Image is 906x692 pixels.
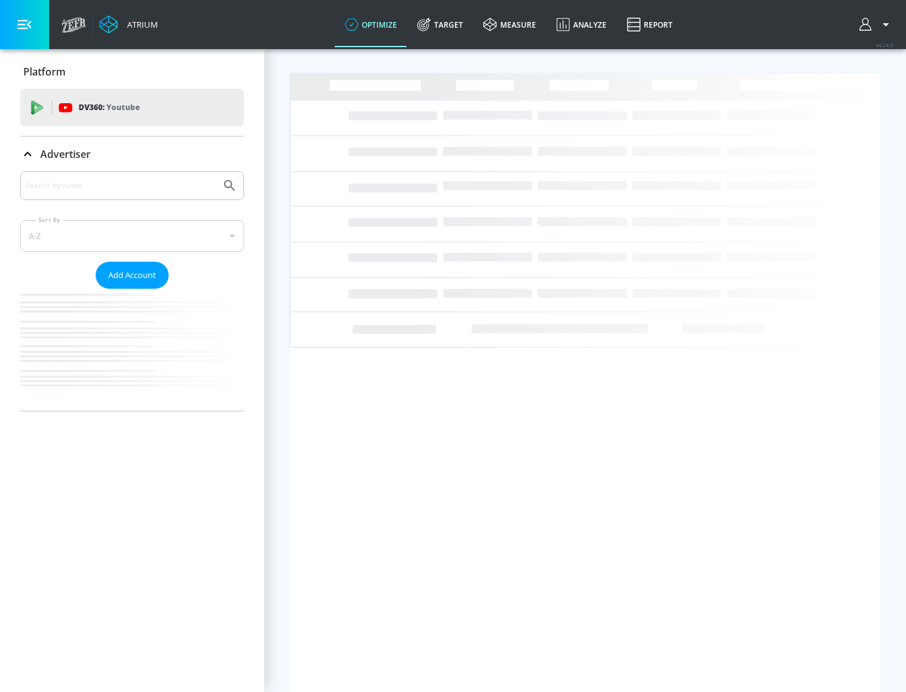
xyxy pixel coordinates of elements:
[546,2,617,47] a: Analyze
[407,2,473,47] a: Target
[106,101,140,114] p: Youtube
[20,171,244,411] div: Advertiser
[99,15,158,34] a: Atrium
[20,289,244,411] nav: list of Advertiser
[20,89,244,126] div: DV360: Youtube
[20,220,244,252] div: A-Z
[108,268,156,282] span: Add Account
[79,101,140,114] p: DV360:
[23,65,65,79] p: Platform
[876,42,893,48] span: v 4.24.0
[96,262,169,289] button: Add Account
[20,54,244,89] div: Platform
[122,19,158,30] div: Atrium
[335,2,407,47] a: optimize
[25,177,216,194] input: Search by name
[36,216,63,224] label: Sort By
[617,2,683,47] a: Report
[473,2,546,47] a: measure
[20,137,244,172] div: Advertiser
[40,147,91,161] p: Advertiser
